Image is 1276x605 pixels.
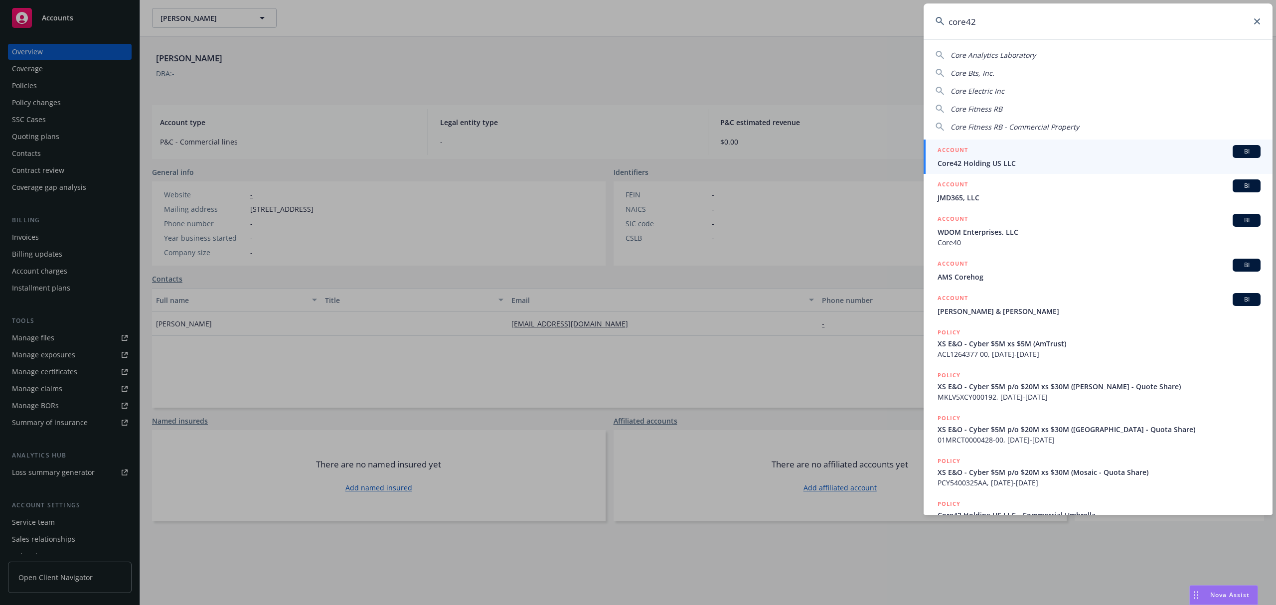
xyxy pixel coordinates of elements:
a: POLICYXS E&O - Cyber $5M p/o $20M xs $30M ([PERSON_NAME] - Quote Share)MKLV5XCY000192, [DATE]-[DATE] [924,365,1273,408]
h5: POLICY [938,456,960,466]
span: [PERSON_NAME] & [PERSON_NAME] [938,306,1261,316]
span: MKLV5XCY000192, [DATE]-[DATE] [938,392,1261,402]
button: Nova Assist [1189,585,1258,605]
h5: ACCOUNT [938,214,968,226]
a: POLICYXS E&O - Cyber $5M p/o $20M xs $30M (Mosaic - Quota Share)PCY5400325AA, [DATE]-[DATE] [924,451,1273,493]
span: BI [1237,147,1257,156]
span: ACL1264377 00, [DATE]-[DATE] [938,349,1261,359]
h5: ACCOUNT [938,179,968,191]
a: ACCOUNTBIAMS Corehog [924,253,1273,288]
span: XS E&O - Cyber $5M xs $5M (AmTrust) [938,338,1261,349]
a: ACCOUNTBICore42 Holding US LLC [924,140,1273,174]
span: Core42 Holding US LLC - Commercial Umbrella [938,510,1261,520]
span: BI [1237,181,1257,190]
a: POLICYXS E&O - Cyber $5M xs $5M (AmTrust)ACL1264377 00, [DATE]-[DATE] [924,322,1273,365]
span: BI [1237,216,1257,225]
span: 01MRCT0000428-00, [DATE]-[DATE] [938,435,1261,445]
div: Drag to move [1190,586,1202,605]
a: ACCOUNTBI[PERSON_NAME] & [PERSON_NAME] [924,288,1273,322]
span: Core42 Holding US LLC [938,158,1261,168]
a: ACCOUNTBIWDOM Enterprises, LLCCore40 [924,208,1273,253]
h5: ACCOUNT [938,293,968,305]
span: AMS Corehog [938,272,1261,282]
h5: POLICY [938,327,960,337]
h5: ACCOUNT [938,145,968,157]
span: Core Fitness RB - Commercial Property [951,122,1079,132]
span: BI [1237,295,1257,304]
span: PCY5400325AA, [DATE]-[DATE] [938,477,1261,488]
span: Nova Assist [1210,591,1250,599]
span: XS E&O - Cyber $5M p/o $20M xs $30M (Mosaic - Quota Share) [938,467,1261,477]
h5: POLICY [938,370,960,380]
h5: ACCOUNT [938,259,968,271]
span: WDOM Enterprises, LLC [938,227,1261,237]
span: Core Fitness RB [951,104,1002,114]
a: POLICYCore42 Holding US LLC - Commercial Umbrella [924,493,1273,536]
span: JMD365, LLC [938,192,1261,203]
span: Core Bts, Inc. [951,68,994,78]
span: Core40 [938,237,1261,248]
h5: POLICY [938,413,960,423]
a: ACCOUNTBIJMD365, LLC [924,174,1273,208]
a: POLICYXS E&O - Cyber $5M p/o $20M xs $30M ([GEOGRAPHIC_DATA] - Quota Share)01MRCT0000428-00, [DAT... [924,408,1273,451]
span: BI [1237,261,1257,270]
span: Core Electric Inc [951,86,1004,96]
span: XS E&O - Cyber $5M p/o $20M xs $30M ([PERSON_NAME] - Quote Share) [938,381,1261,392]
span: XS E&O - Cyber $5M p/o $20M xs $30M ([GEOGRAPHIC_DATA] - Quota Share) [938,424,1261,435]
span: Core Analytics Laboratory [951,50,1036,60]
input: Search... [924,3,1273,39]
h5: POLICY [938,499,960,509]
